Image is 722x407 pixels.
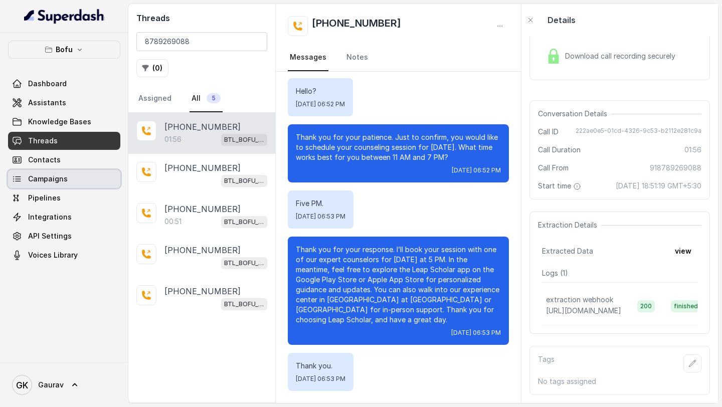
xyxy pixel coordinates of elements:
p: [PHONE_NUMBER] [164,203,241,215]
p: Five PM. [296,198,345,209]
img: Lock Icon [546,49,561,64]
span: 01:56 [684,145,701,155]
span: Gaurav [38,380,64,390]
span: Contacts [28,155,61,165]
span: Assistants [28,98,66,108]
p: Tags [538,354,555,372]
p: extraction webhook [546,295,613,305]
span: Start time [538,181,583,191]
p: BTL_BOFU_KOLKATA [224,299,264,309]
a: All5 [190,85,223,112]
span: Knowledge Bases [28,117,91,127]
button: (0) [136,59,168,77]
p: Bofu [56,44,73,56]
span: 222ae0e5-01cd-4326-9c53-b2112e281c9a [576,127,701,137]
span: Extraction Details [538,220,601,230]
p: Details [548,14,576,26]
p: [PHONE_NUMBER] [164,121,241,133]
input: Search by Call ID or Phone Number [136,32,267,51]
img: light.svg [24,8,105,24]
span: [DATE] 06:52 PM [452,166,501,174]
span: 918789269088 [650,163,701,173]
span: 200 [637,300,655,312]
a: Dashboard [8,75,120,93]
span: Campaigns [28,174,68,184]
p: [PHONE_NUMBER] [164,244,241,256]
span: Call Duration [538,145,581,155]
p: Thank you for your response. I’ll book your session with one of our expert counselors for [DATE] ... [296,245,501,325]
nav: Tabs [288,44,509,71]
a: API Settings [8,227,120,245]
span: Download call recording securely [565,51,679,61]
span: Dashboard [28,79,67,89]
span: Pipelines [28,193,61,203]
span: Conversation Details [538,109,611,119]
p: [PHONE_NUMBER] [164,162,241,174]
p: Logs ( 1 ) [542,268,697,278]
a: Messages [288,44,328,71]
a: Notes [344,44,370,71]
text: GK [16,380,28,390]
span: Call ID [538,127,559,137]
span: API Settings [28,231,72,241]
a: Integrations [8,208,120,226]
span: [DATE] 06:53 PM [296,375,345,383]
a: Campaigns [8,170,120,188]
span: Call From [538,163,569,173]
a: Threads [8,132,120,150]
h2: [PHONE_NUMBER] [312,16,401,36]
button: view [669,242,697,260]
a: Pipelines [8,189,120,207]
a: Contacts [8,151,120,169]
p: 00:51 [164,217,182,227]
p: [PHONE_NUMBER] [164,285,241,297]
span: finished [671,300,701,312]
span: [DATE] 06:52 PM [296,100,345,108]
p: No tags assigned [538,376,701,386]
button: Bofu [8,41,120,59]
span: [DATE] 06:53 PM [451,329,501,337]
p: 01:56 [164,134,182,144]
nav: Tabs [136,85,267,112]
a: Assigned [136,85,173,112]
p: Thank you. [296,361,345,371]
p: Thank you for your patience. Just to confirm, you would like to schedule your counseling session ... [296,132,501,162]
span: Integrations [28,212,72,222]
p: Hello? [296,86,345,96]
a: Assistants [8,94,120,112]
h2: Threads [136,12,267,24]
span: [URL][DOMAIN_NAME] [546,306,621,315]
span: Voices Library [28,250,78,260]
span: Threads [28,136,58,146]
a: Voices Library [8,246,120,264]
p: BTL_BOFU_KOLKATA [224,217,264,227]
p: BTL_BOFU_KOLKATA [224,258,264,268]
span: [DATE] 06:53 PM [296,213,345,221]
p: BTL_BOFU_KOLKATA [224,135,264,145]
span: Extracted Data [542,246,593,256]
a: Gaurav [8,371,120,399]
span: 5 [207,93,221,103]
span: [DATE] 18:51:19 GMT+5:30 [616,181,701,191]
a: Knowledge Bases [8,113,120,131]
p: BTL_BOFU_KOLKATA [224,176,264,186]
